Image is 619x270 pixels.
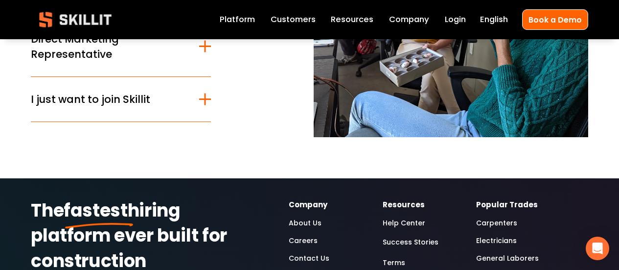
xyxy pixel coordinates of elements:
[31,17,211,76] button: Direct Marketing Representative
[480,14,508,26] span: English
[31,197,64,227] strong: The
[271,13,316,26] a: Customers
[476,235,517,246] a: Electricians
[220,13,255,26] a: Platform
[522,9,588,29] a: Book a Demo
[476,217,517,229] a: Carpenters
[383,199,425,212] strong: Resources
[31,31,199,62] span: Direct Marketing Representative
[389,13,429,26] a: Company
[289,252,329,264] a: Contact Us
[31,92,199,107] span: I just want to join Skillit
[289,199,327,212] strong: Company
[331,13,373,26] a: folder dropdown
[383,256,405,270] a: Terms
[289,235,318,246] a: Careers
[31,77,211,122] button: I just want to join Skillit
[383,235,438,249] a: Success Stories
[383,217,425,229] a: Help Center
[476,199,538,212] strong: Popular Trades
[476,252,539,264] a: General Laborers
[31,5,120,34] img: Skillit
[289,217,321,229] a: About Us
[480,13,508,26] div: language picker
[586,237,609,260] div: Open Intercom Messenger
[331,14,373,26] span: Resources
[64,197,127,227] strong: fastest
[445,13,466,26] a: Login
